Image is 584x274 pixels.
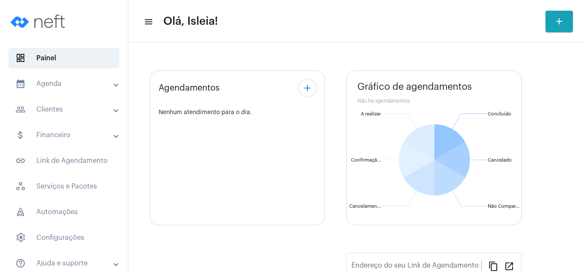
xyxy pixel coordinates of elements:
mat-panel-title: Agenda [15,79,114,89]
text: Concluído [488,112,511,116]
mat-expansion-panel-header: sidenav iconClientes [5,99,128,120]
img: logo-neft-novo-2.png [7,4,71,38]
mat-icon: sidenav icon [15,79,26,89]
mat-panel-title: Ajuda e suporte [15,258,114,268]
mat-panel-title: Clientes [15,104,114,115]
span: Configurações [9,227,119,248]
span: sidenav icon [15,53,26,63]
mat-icon: content_copy [488,261,498,271]
mat-icon: open_in_new [504,261,514,271]
mat-icon: sidenav icon [15,130,26,140]
span: Painel [9,48,119,68]
text: Não Compar... [488,204,519,209]
span: sidenav icon [15,233,26,243]
text: Cancelado [488,158,512,162]
mat-icon: sidenav icon [15,104,26,115]
mat-icon: add [302,83,313,93]
mat-icon: sidenav icon [15,258,26,268]
span: sidenav icon [15,207,26,217]
span: sidenav icon [15,181,26,192]
mat-icon: add [554,16,564,27]
span: Olá, Isleia! [163,15,218,28]
span: Link de Agendamento [9,150,119,171]
mat-icon: sidenav icon [144,17,152,27]
div: Nenhum atendimento para o dia. [159,109,316,116]
input: Link [351,263,481,271]
mat-panel-title: Financeiro [15,130,114,140]
mat-expansion-panel-header: sidenav iconFinanceiro [5,125,128,145]
span: Agendamentos [159,83,220,93]
mat-icon: sidenav icon [15,156,26,166]
text: A realizar [361,112,381,116]
span: Serviços e Pacotes [9,176,119,197]
mat-expansion-panel-header: sidenav iconAgenda [5,74,128,94]
text: Cancelamen... [349,204,381,209]
text: Confirmaçã... [351,158,381,163]
span: Automações [9,202,119,222]
span: Gráfico de agendamentos [357,82,472,92]
mat-expansion-panel-header: sidenav iconAjuda e suporte [5,253,128,274]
